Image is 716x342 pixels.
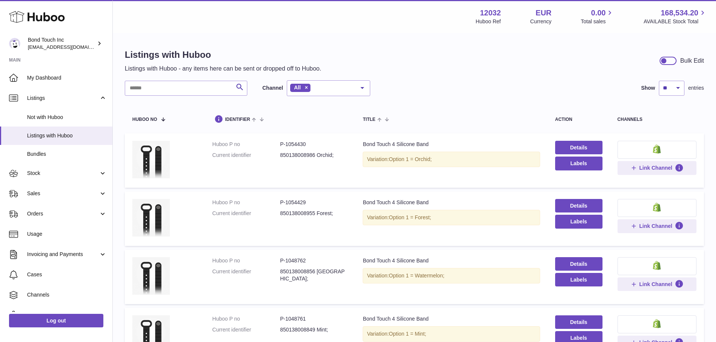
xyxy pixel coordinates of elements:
[294,84,301,90] span: All
[212,141,280,148] dt: Huboo P no
[125,49,321,61] h1: Listings with Huboo
[555,273,602,286] button: Labels
[389,331,426,337] span: Option 1 = Mint;
[132,199,170,237] img: Bond Touch 4 Silicone Band
[363,141,540,148] div: Bond Touch 4 Silicone Band
[641,84,655,92] label: Show
[653,261,661,270] img: shopify-small.png
[363,326,540,342] div: Variation:
[212,315,280,322] dt: Huboo P no
[389,214,431,220] span: Option 1 = Forest;
[27,114,107,121] span: Not with Huboo
[280,152,348,159] dd: 850138008986 Orchid;
[212,199,280,206] dt: Huboo P no
[212,257,280,264] dt: Huboo P no
[27,170,99,177] span: Stock
[27,231,107,238] span: Usage
[643,18,707,25] span: AVAILABLE Stock Total
[653,319,661,328] img: shopify-small.png
[27,151,107,158] span: Bundles
[280,268,348,282] dd: 850138008856 [GEOGRAPHIC_DATA];
[132,141,170,178] img: Bond Touch 4 Silicone Band
[688,84,704,92] span: entries
[363,315,540,322] div: Bond Touch 4 Silicone Band
[555,257,602,271] a: Details
[212,326,280,333] dt: Current identifier
[555,315,602,329] a: Details
[132,117,157,122] span: Huboo no
[555,141,602,154] a: Details
[28,36,95,51] div: Bond Touch Inc
[212,210,280,217] dt: Current identifier
[618,117,696,122] div: channels
[9,314,103,327] a: Log out
[280,315,348,322] dd: P-1048761
[363,152,540,167] div: Variation:
[280,199,348,206] dd: P-1054429
[27,291,107,298] span: Channels
[125,65,321,73] p: Listings with Huboo - any items here can be sent or dropped off to Huboo.
[363,117,375,122] span: title
[389,156,432,162] span: Option 1 = Orchid;
[225,117,250,122] span: identifier
[27,312,107,319] span: Settings
[262,84,283,92] label: Channel
[280,257,348,264] dd: P-1048762
[27,132,107,139] span: Listings with Huboo
[661,8,698,18] span: 168,534.20
[653,203,661,212] img: shopify-small.png
[591,8,606,18] span: 0.00
[363,199,540,206] div: Bond Touch 4 Silicone Band
[643,8,707,25] a: 168,534.20 AVAILABLE Stock Total
[530,18,552,25] div: Currency
[555,215,602,228] button: Labels
[680,57,704,65] div: Bulk Edit
[536,8,551,18] strong: EUR
[27,74,107,81] span: My Dashboard
[363,210,540,225] div: Variation:
[618,161,696,175] button: Link Channel
[27,190,99,197] span: Sales
[27,271,107,278] span: Cases
[581,8,614,25] a: 0.00 Total sales
[618,219,696,233] button: Link Channel
[363,257,540,264] div: Bond Touch 4 Silicone Band
[280,210,348,217] dd: 850138008955 Forest;
[476,18,501,25] div: Huboo Ref
[639,164,672,171] span: Link Channel
[27,251,99,258] span: Invoicing and Payments
[132,257,170,295] img: Bond Touch 4 Silicone Band
[363,268,540,283] div: Variation:
[581,18,614,25] span: Total sales
[639,223,672,229] span: Link Channel
[27,95,99,102] span: Listings
[653,145,661,154] img: shopify-small.png
[27,210,99,217] span: Orders
[280,326,348,333] dd: 850138008849 Mint;
[555,117,602,122] div: action
[639,281,672,288] span: Link Channel
[555,199,602,212] a: Details
[555,157,602,170] button: Labels
[212,268,280,282] dt: Current identifier
[389,273,445,279] span: Option 1 = Watermelon;
[9,38,20,49] img: internalAdmin-12032@internal.huboo.com
[28,44,111,50] span: [EMAIL_ADDRESS][DOMAIN_NAME]
[480,8,501,18] strong: 12032
[280,141,348,148] dd: P-1054430
[212,152,280,159] dt: Current identifier
[618,277,696,291] button: Link Channel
